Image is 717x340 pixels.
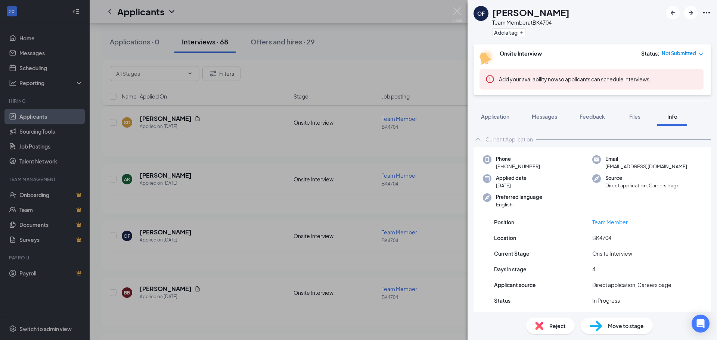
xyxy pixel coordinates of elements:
[592,219,628,225] a: Team Member
[496,155,540,163] span: Phone
[496,182,527,189] span: [DATE]
[499,75,558,83] button: Add your availability now
[605,163,687,170] span: [EMAIL_ADDRESS][DOMAIN_NAME]
[684,6,698,19] button: ArrowRight
[592,249,632,258] span: Onsite Interview
[592,296,620,305] span: In Progress
[592,281,671,289] span: Direct application, Careers page
[499,76,651,82] span: so applicants can schedule interviews.
[492,19,569,26] div: Team Member at BK4704
[494,265,527,273] span: Days in stage
[492,28,525,36] button: PlusAdd a tag
[494,234,516,242] span: Location
[532,113,557,120] span: Messages
[494,218,514,226] span: Position
[662,50,696,57] span: Not Submitted
[692,315,710,333] div: Open Intercom Messenger
[580,113,605,120] span: Feedback
[485,135,533,143] div: Current Application
[592,234,611,242] span: BK4704
[481,113,509,120] span: Application
[666,6,680,19] button: ArrowLeftNew
[500,50,542,57] b: Onsite Interview
[496,193,542,201] span: Preferred language
[667,113,677,120] span: Info
[492,6,569,19] h1: [PERSON_NAME]
[605,174,680,182] span: Source
[496,174,527,182] span: Applied date
[549,322,566,330] span: Reject
[494,281,536,289] span: Applicant source
[605,182,680,189] span: Direct application, Careers page
[605,155,687,163] span: Email
[477,10,485,17] div: OF
[474,135,482,144] svg: ChevronUp
[686,8,695,17] svg: ArrowRight
[592,265,595,273] span: 4
[698,52,704,57] span: down
[519,30,524,35] svg: Plus
[485,75,494,84] svg: Error
[702,8,711,17] svg: Ellipses
[608,322,644,330] span: Move to stage
[494,249,530,258] span: Current Stage
[641,50,659,57] div: Status :
[496,163,540,170] span: [PHONE_NUMBER]
[496,201,542,208] span: English
[494,296,510,305] span: Status
[668,8,677,17] svg: ArrowLeftNew
[629,113,640,120] span: Files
